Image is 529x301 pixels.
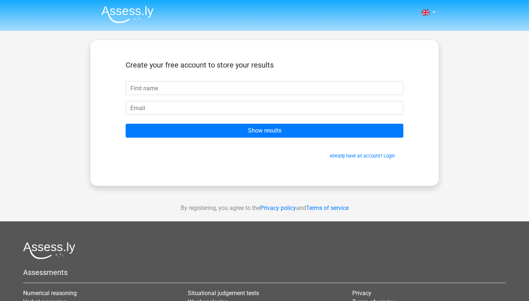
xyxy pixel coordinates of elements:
img: Assessly logo [23,242,75,259]
h5: Assessments [23,268,506,277]
input: First name [126,81,403,95]
h5: Create your free account to store your results [126,61,403,69]
a: Privacy [352,290,371,297]
a: Situational judgement tests [188,290,259,297]
a: Terms of service [306,204,349,211]
a: Numerical reasoning [23,290,77,297]
input: Show results [126,124,403,138]
a: Privacy policy [260,204,296,211]
input: Email [126,101,403,115]
a: Already have an account? Login [330,153,395,159]
img: Assessly [101,6,154,23]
